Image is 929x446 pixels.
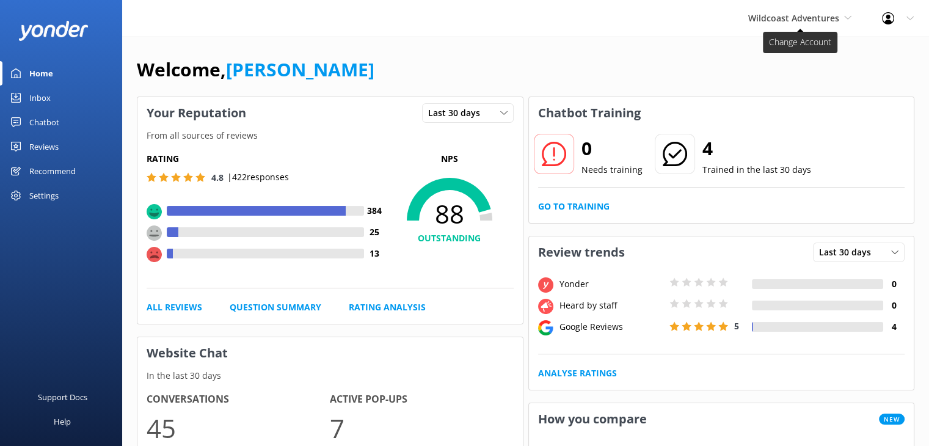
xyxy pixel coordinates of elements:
h4: Conversations [147,392,330,408]
h3: Your Reputation [137,97,255,129]
span: New [879,414,905,425]
p: | 422 responses [227,170,289,184]
a: Go to Training [538,200,610,213]
div: Recommend [29,159,76,183]
span: Wildcoast Adventures [748,12,839,24]
div: Support Docs [38,385,87,409]
div: Home [29,61,53,86]
div: Reviews [29,134,59,159]
a: Analyse Ratings [538,367,617,380]
span: 88 [385,199,514,229]
div: Heard by staff [556,299,666,312]
h4: 0 [883,277,905,291]
div: Chatbot [29,110,59,134]
div: Settings [29,183,59,208]
div: Help [54,409,71,434]
h4: 13 [364,247,385,260]
a: [PERSON_NAME] [226,57,374,82]
h3: Chatbot Training [529,97,650,129]
h4: 25 [364,225,385,239]
h4: OUTSTANDING [385,232,514,245]
h1: Welcome, [137,55,374,84]
h4: 4 [883,320,905,334]
p: Trained in the last 30 days [702,163,811,177]
p: In the last 30 days [137,369,523,382]
h4: Active Pop-ups [330,392,513,408]
p: Needs training [581,163,643,177]
div: Inbox [29,86,51,110]
h3: Website Chat [137,337,523,369]
img: yonder-white-logo.png [18,21,89,41]
p: From all sources of reviews [137,129,523,142]
h3: How you compare [529,403,656,435]
a: All Reviews [147,301,202,314]
h5: Rating [147,152,385,166]
a: Question Summary [230,301,321,314]
span: 5 [734,320,739,332]
span: Last 30 days [819,246,878,259]
span: Last 30 days [428,106,487,120]
div: Yonder [556,277,666,291]
p: NPS [385,152,514,166]
h4: 0 [883,299,905,312]
h4: 384 [364,204,385,218]
h2: 0 [581,134,643,163]
span: 4.8 [211,172,224,183]
h2: 4 [702,134,811,163]
div: Google Reviews [556,320,666,334]
h3: Review trends [529,236,634,268]
a: Rating Analysis [349,301,426,314]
